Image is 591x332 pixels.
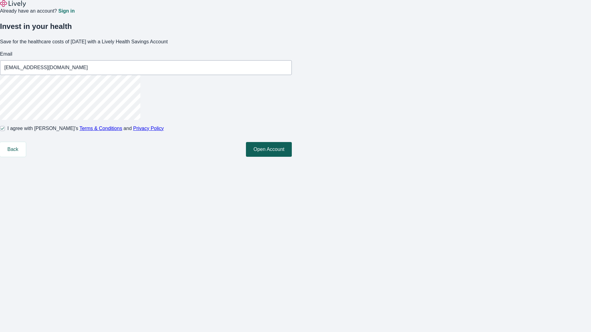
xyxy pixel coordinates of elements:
[246,142,292,157] button: Open Account
[58,9,74,14] a: Sign in
[7,125,164,132] span: I agree with [PERSON_NAME]’s and
[133,126,164,131] a: Privacy Policy
[79,126,122,131] a: Terms & Conditions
